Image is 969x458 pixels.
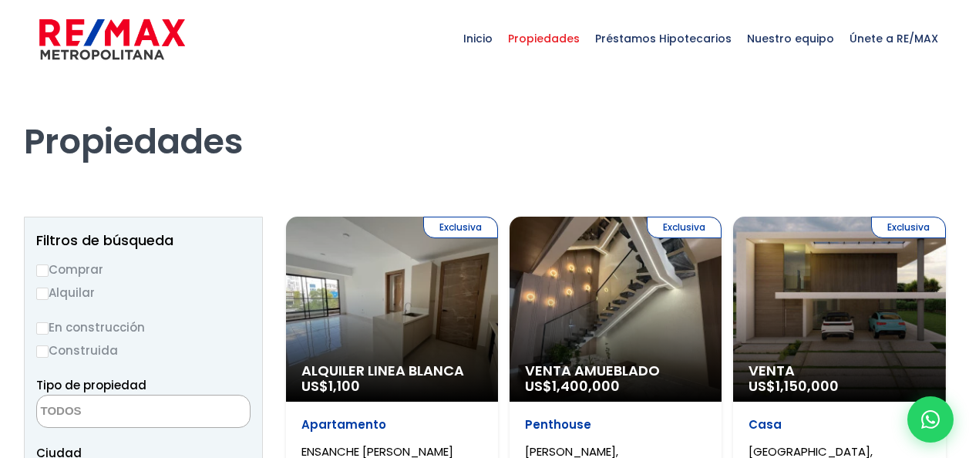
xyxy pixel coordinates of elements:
h2: Filtros de búsqueda [36,233,251,248]
input: Alquilar [36,288,49,300]
span: Préstamos Hipotecarios [587,15,739,62]
label: Alquilar [36,283,251,302]
span: Propiedades [500,15,587,62]
span: Tipo de propiedad [36,377,146,393]
span: 1,100 [328,376,360,396]
label: Construida [36,341,251,360]
span: US$ [749,376,839,396]
span: 1,400,000 [552,376,620,396]
span: Venta [749,363,930,379]
span: Exclusiva [871,217,946,238]
label: Comprar [36,260,251,279]
span: Exclusiva [423,217,498,238]
p: Penthouse [525,417,706,433]
h1: Propiedades [24,78,946,163]
span: Exclusiva [647,217,722,238]
p: Apartamento [301,417,483,433]
p: Casa [749,417,930,433]
span: Únete a RE/MAX [842,15,946,62]
textarea: Search [37,396,187,429]
span: 1,150,000 [776,376,839,396]
span: Nuestro equipo [739,15,842,62]
span: US$ [301,376,360,396]
label: En construcción [36,318,251,337]
span: Alquiler Linea Blanca [301,363,483,379]
input: Comprar [36,264,49,277]
img: remax-metropolitana-logo [39,16,185,62]
input: Construida [36,345,49,358]
span: Venta Amueblado [525,363,706,379]
span: US$ [525,376,620,396]
span: Inicio [456,15,500,62]
input: En construcción [36,322,49,335]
